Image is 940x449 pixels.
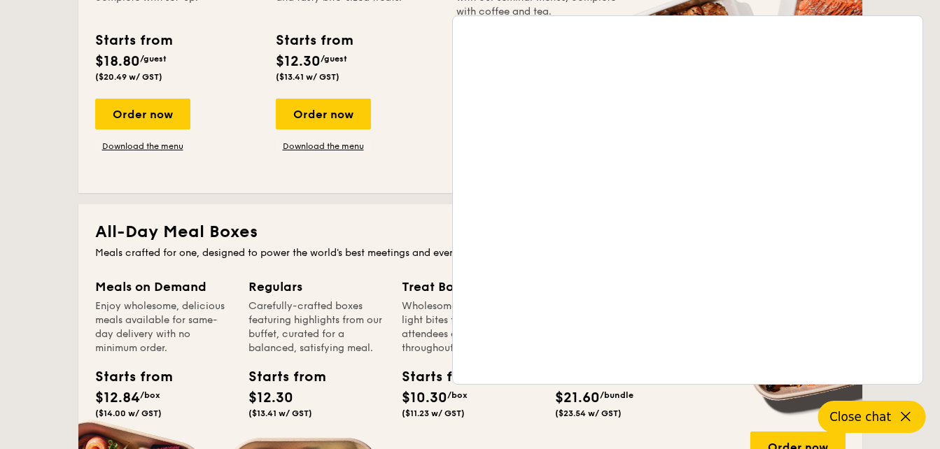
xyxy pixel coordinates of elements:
[402,390,447,406] span: $10.30
[276,30,352,51] div: Starts from
[555,390,600,406] span: $21.60
[248,299,385,355] div: Carefully-crafted boxes featuring highlights from our buffet, curated for a balanced, satisfying ...
[95,277,232,297] div: Meals on Demand
[95,299,232,355] div: Enjoy wholesome, delicious meals available for same-day delivery with no minimum order.
[276,53,321,70] span: $12.30
[248,277,385,297] div: Regulars
[276,141,371,152] a: Download the menu
[95,99,190,129] div: Order now
[140,390,160,400] span: /box
[276,99,371,129] div: Order now
[402,299,538,355] div: Wholesome breakfasts and light bites to keep your attendees energised throughout the day.
[276,72,339,82] span: ($13.41 w/ GST)
[95,366,158,387] div: Starts from
[140,54,167,64] span: /guest
[248,408,312,418] span: ($13.41 w/ GST)
[95,30,171,51] div: Starts from
[95,408,162,418] span: ($14.00 w/ GST)
[321,54,347,64] span: /guest
[402,366,465,387] div: Starts from
[818,401,926,433] button: Close chat
[95,53,140,70] span: $18.80
[95,390,140,406] span: $12.84
[95,141,190,152] a: Download the menu
[555,408,622,418] span: ($23.54 w/ GST)
[95,246,846,260] div: Meals crafted for one, designed to power the world's best meetings and events.
[95,72,162,82] span: ($20.49 w/ GST)
[248,390,293,406] span: $12.30
[402,277,538,297] div: Treat Box
[402,408,465,418] span: ($11.23 w/ GST)
[248,366,311,387] div: Starts from
[600,390,633,400] span: /bundle
[95,221,846,243] h2: All-Day Meal Boxes
[829,410,891,424] span: Close chat
[447,390,468,400] span: /box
